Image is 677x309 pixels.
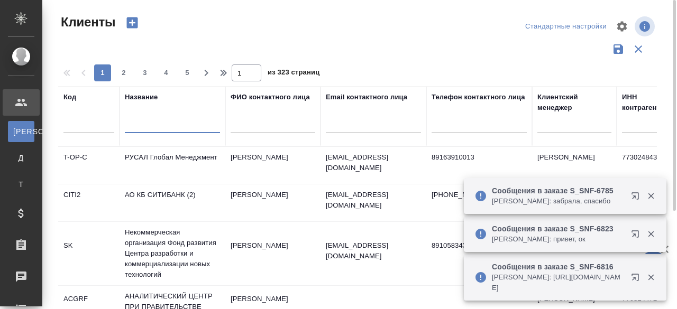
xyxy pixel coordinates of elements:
p: [PERSON_NAME]: [URL][DOMAIN_NAME] [492,272,624,293]
button: Сбросить фильтры [628,39,648,59]
td: АО КБ СИТИБАНК (2) [120,184,225,221]
span: Посмотреть информацию [635,16,657,36]
a: [PERSON_NAME] [8,121,34,142]
button: Закрыть [640,229,662,239]
div: ИНН контрагента [622,92,673,113]
span: Клиенты [58,14,115,31]
button: 4 [158,64,175,81]
p: 89163910013 [432,152,527,163]
button: Открыть в новой вкладке [625,267,650,292]
span: 3 [136,68,153,78]
td: РУСАЛ Глобал Менеджмент [120,147,225,184]
td: [PERSON_NAME] [225,184,321,221]
p: Сообщения в заказе S_SNF-6823 [492,223,624,234]
span: 2 [115,68,132,78]
button: 2 [115,64,132,81]
p: [PHONE_NUMBER] [432,190,527,200]
a: Т [8,174,34,195]
p: [PERSON_NAME]: забрала, спасибо [492,196,624,207]
td: Некоммерческая организация Фонд развития Центра разработки и коммерциализации новых технологий [120,222,225,285]
div: Email контактного лица [326,92,407,102]
span: Т [13,179,29,190]
div: split button [523,18,609,35]
button: Закрыть [640,191,662,201]
p: Сообщения в заказе S_SNF-6785 [492,185,624,196]
a: Д [8,147,34,168]
td: CITI2 [58,184,120,221]
div: Телефон контактного лица [432,92,525,102]
td: T-OP-C [58,147,120,184]
button: Открыть в новой вкладке [625,185,650,211]
button: Сохранить фильтры [608,39,628,59]
div: Код [63,92,76,102]
span: Настроить таблицу [609,14,635,39]
div: ФИО контактного лица [231,92,310,102]
td: SK [58,235,120,272]
button: Создать [120,14,145,32]
button: 5 [179,64,196,81]
span: 4 [158,68,175,78]
span: Д [13,153,29,163]
span: [PERSON_NAME] [13,126,29,137]
p: [EMAIL_ADDRESS][DOMAIN_NAME] [326,240,421,261]
button: Открыть в новой вкладке [625,223,650,249]
span: из 323 страниц [268,66,319,81]
span: 5 [179,68,196,78]
p: 89105834335 [432,240,527,251]
p: Сообщения в заказе S_SNF-6816 [492,261,624,272]
td: [PERSON_NAME] [225,235,321,272]
div: Название [125,92,158,102]
p: [EMAIL_ADDRESS][DOMAIN_NAME] [326,190,421,211]
div: Клиентский менеджер [537,92,611,113]
p: [PERSON_NAME]: привет, ок [492,234,624,245]
button: 3 [136,64,153,81]
button: Закрыть [640,273,662,282]
p: [EMAIL_ADDRESS][DOMAIN_NAME] [326,152,421,173]
td: [PERSON_NAME] [225,147,321,184]
td: [PERSON_NAME] [532,147,617,184]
